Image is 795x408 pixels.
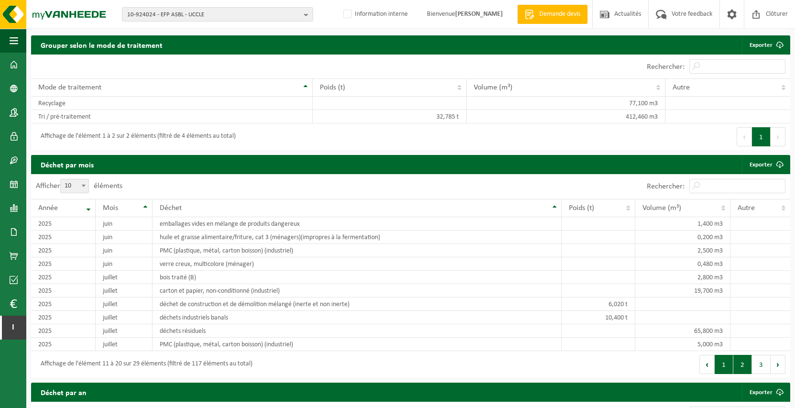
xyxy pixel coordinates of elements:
[635,231,730,244] td: 0,200 m3
[152,257,562,271] td: verre creux, multicolore (ménager)
[38,204,58,212] span: Année
[96,257,152,271] td: juin
[38,84,101,91] span: Mode de traitement
[31,231,96,244] td: 2025
[31,284,96,298] td: 2025
[647,183,685,190] label: Rechercher:
[31,217,96,231] td: 2025
[103,204,118,212] span: Mois
[60,179,89,193] span: 10
[742,35,789,55] a: Exporter
[771,355,785,374] button: Next
[160,204,182,212] span: Déchet
[455,11,503,18] strong: [PERSON_NAME]
[96,324,152,338] td: juillet
[635,217,730,231] td: 1,400 m3
[96,271,152,284] td: juillet
[96,298,152,311] td: juillet
[635,324,730,338] td: 65,800 m3
[96,311,152,324] td: juillet
[517,5,588,24] a: Demande devis
[562,298,635,311] td: 6,020 t
[122,7,313,22] button: 10-924024 - EFP ASBL - UCCLE
[635,271,730,284] td: 2,800 m3
[152,324,562,338] td: déchets résiduels
[562,311,635,324] td: 10,400 t
[738,204,755,212] span: Autre
[752,127,771,146] button: 1
[31,311,96,324] td: 2025
[96,217,152,231] td: juin
[31,35,172,54] h2: Grouper selon le mode de traitement
[36,356,252,373] div: Affichage de l'élément 11 à 20 sur 29 éléments (filtré de 117 éléments au total)
[313,110,467,123] td: 32,785 t
[635,338,730,351] td: 5,000 m3
[31,257,96,271] td: 2025
[96,338,152,351] td: juillet
[152,231,562,244] td: huile et graisse alimentaire/friture, cat 3 (ménagers)(impropres à la fermentation)
[635,257,730,271] td: 0,480 m3
[31,338,96,351] td: 2025
[152,338,562,351] td: PMC (plastique, métal, carton boisson) (industriel)
[341,7,408,22] label: Information interne
[36,128,236,145] div: Affichage de l'élément 1 à 2 sur 2 éléments (filtré de 4 éléments au total)
[467,110,666,123] td: 412,460 m3
[31,244,96,257] td: 2025
[643,204,681,212] span: Volume (m³)
[635,284,730,298] td: 19,700 m3
[742,383,789,402] a: Exporter
[96,244,152,257] td: juin
[36,182,122,190] label: Afficher éléments
[474,84,512,91] span: Volume (m³)
[10,316,17,340] span: I
[537,10,583,19] span: Demande devis
[31,97,313,110] td: Recyclage
[699,355,715,374] button: Previous
[31,298,96,311] td: 2025
[752,355,771,374] button: 3
[31,155,103,174] h2: Déchet par mois
[31,110,313,123] td: Tri / pré-traitement
[127,8,300,22] span: 10-924024 - EFP ASBL - UCCLE
[742,155,789,174] a: Exporter
[152,284,562,298] td: carton et papier, non-conditionné (industriel)
[96,231,152,244] td: juin
[715,355,733,374] button: 1
[31,324,96,338] td: 2025
[733,355,752,374] button: 2
[635,244,730,257] td: 2,500 m3
[467,97,666,110] td: 77,100 m3
[152,298,562,311] td: déchet de construction et de démolition mélangé (inerte et non inerte)
[152,217,562,231] td: emballages vides en mélange de produits dangereux
[31,383,96,401] h2: Déchet par an
[31,271,96,284] td: 2025
[737,127,752,146] button: Previous
[61,179,88,193] span: 10
[152,311,562,324] td: déchets industriels banals
[320,84,345,91] span: Poids (t)
[96,284,152,298] td: juillet
[673,84,690,91] span: Autre
[152,244,562,257] td: PMC (plastique, métal, carton boisson) (industriel)
[569,204,594,212] span: Poids (t)
[152,271,562,284] td: bois traité (B)
[647,63,685,71] label: Rechercher:
[771,127,785,146] button: Next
